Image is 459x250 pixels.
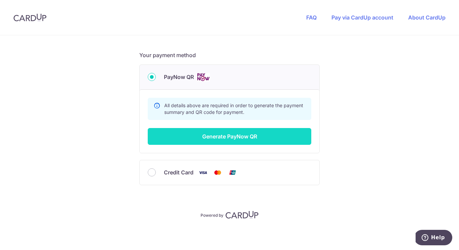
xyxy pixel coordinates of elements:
p: Powered by [201,211,223,218]
span: Credit Card [164,168,193,176]
a: Pay via CardUp account [331,14,393,21]
div: Credit Card Visa Mastercard Union Pay [148,168,311,177]
img: CardUp [13,13,46,22]
span: PayNow QR [164,73,194,81]
a: About CardUp [408,14,446,21]
span: All details above are required in order to generate the payment summary and QR code for payment. [164,102,303,115]
img: Mastercard [211,168,224,177]
img: Visa [196,168,210,177]
img: Cards logo [197,73,210,81]
div: PayNow QR Cards logo [148,73,311,81]
iframe: Opens a widget where you can find more information [416,230,452,247]
img: Union Pay [226,168,239,177]
a: FAQ [306,14,317,21]
button: Generate PayNow QR [148,128,311,145]
img: CardUp [225,211,258,219]
h5: Your payment method [139,51,320,59]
